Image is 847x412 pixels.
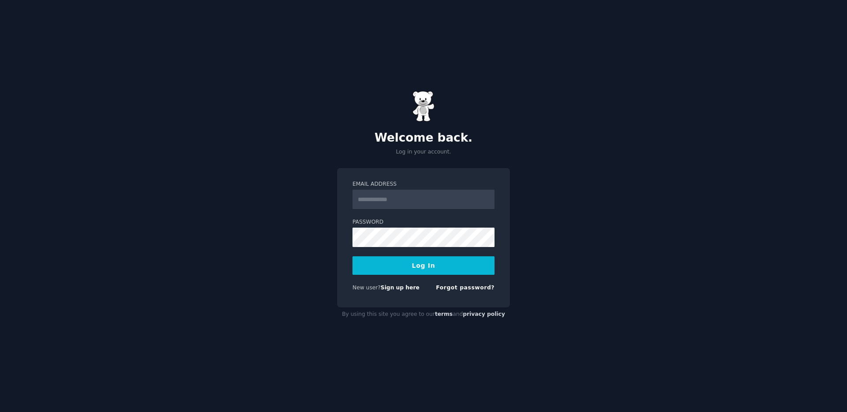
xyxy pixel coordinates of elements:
label: Password [352,218,495,226]
span: New user? [352,285,381,291]
a: terms [435,311,453,317]
p: Log in your account. [337,148,510,156]
a: Forgot password? [436,285,495,291]
label: Email Address [352,180,495,188]
div: By using this site you agree to our and [337,307,510,322]
h2: Welcome back. [337,131,510,145]
a: Sign up here [381,285,420,291]
button: Log In [352,256,495,275]
img: Gummy Bear [412,91,435,122]
a: privacy policy [463,311,505,317]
